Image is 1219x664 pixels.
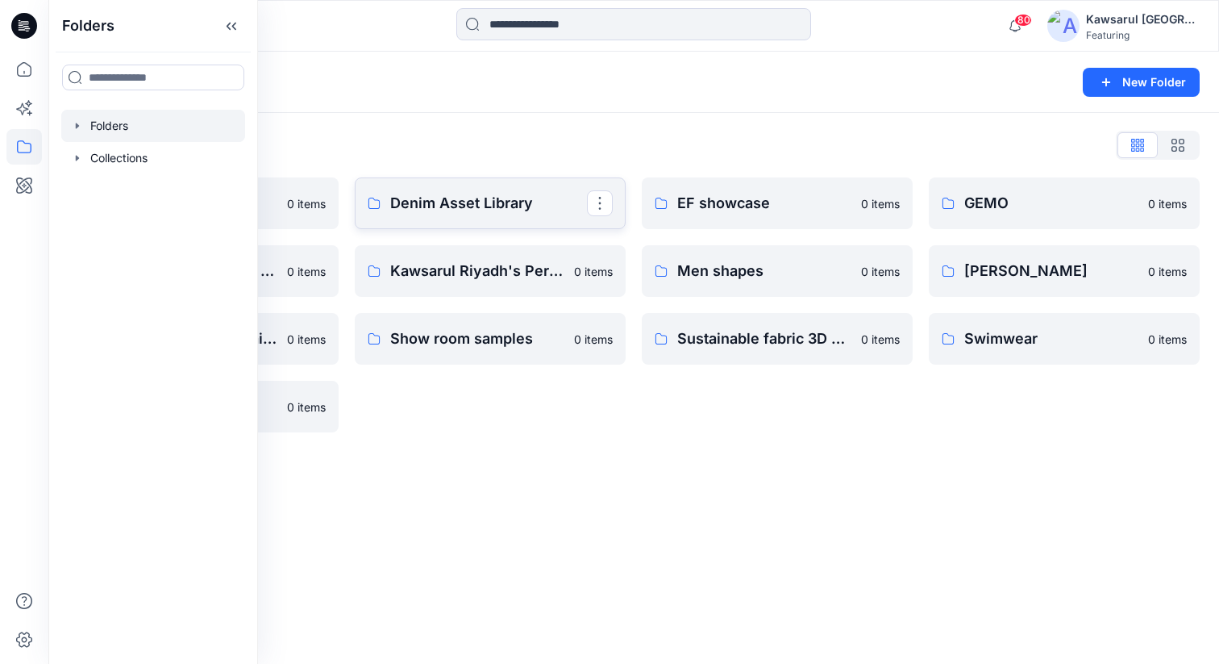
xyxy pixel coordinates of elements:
p: 0 items [574,263,613,280]
button: New Folder [1083,68,1200,97]
a: Denim Asset Library [355,177,626,229]
div: Kawsarul [GEOGRAPHIC_DATA] [1086,10,1199,29]
p: Sustainable fabric 3D styles [677,328,851,350]
p: Show room samples [390,328,564,350]
div: Featuring [1086,29,1199,41]
a: GEMO0 items [929,177,1200,229]
img: avatar [1047,10,1080,42]
p: Denim Asset Library [390,192,587,215]
p: 0 items [287,331,326,348]
p: Men shapes [677,260,851,282]
a: [PERSON_NAME]0 items [929,245,1200,297]
p: 0 items [1148,195,1187,212]
a: Show room samples0 items [355,313,626,365]
a: Kawsarul Riyadh's Personal Zone0 items [355,245,626,297]
p: EF showcase [677,192,851,215]
p: 0 items [574,331,613,348]
p: 0 items [861,263,900,280]
a: Men shapes0 items [642,245,913,297]
p: 0 items [287,399,326,416]
p: GEMO [964,192,1138,215]
p: 0 items [1148,331,1187,348]
a: Sustainable fabric 3D styles0 items [642,313,913,365]
p: 0 items [861,331,900,348]
a: Swimwear0 items [929,313,1200,365]
p: 0 items [287,195,326,212]
p: 0 items [287,263,326,280]
p: [PERSON_NAME] [964,260,1138,282]
p: 0 items [1148,263,1187,280]
span: 80 [1014,14,1032,27]
p: Swimwear [964,328,1138,350]
p: 0 items [861,195,900,212]
a: EF showcase0 items [642,177,913,229]
p: Kawsarul Riyadh's Personal Zone [390,260,564,282]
